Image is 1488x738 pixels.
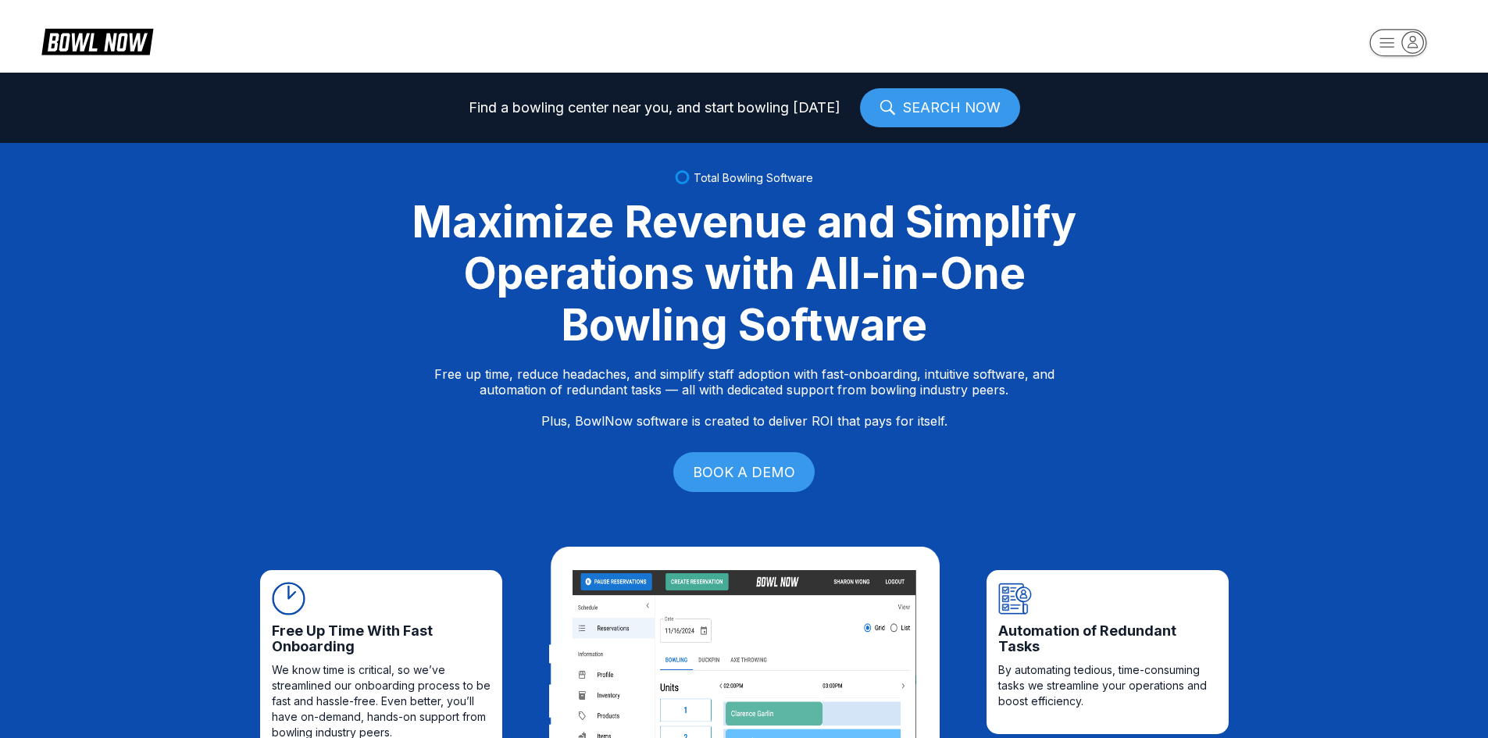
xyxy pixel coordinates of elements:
[673,452,815,492] a: BOOK A DEMO
[998,623,1217,654] span: Automation of Redundant Tasks
[694,171,813,184] span: Total Bowling Software
[272,623,491,654] span: Free Up Time With Fast Onboarding
[434,366,1054,429] p: Free up time, reduce headaches, and simplify staff adoption with fast-onboarding, intuitive softw...
[860,88,1020,127] a: SEARCH NOW
[998,662,1217,709] span: By automating tedious, time-consuming tasks we streamline your operations and boost efficiency.
[393,196,1096,351] div: Maximize Revenue and Simplify Operations with All-in-One Bowling Software
[469,100,840,116] span: Find a bowling center near you, and start bowling [DATE]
